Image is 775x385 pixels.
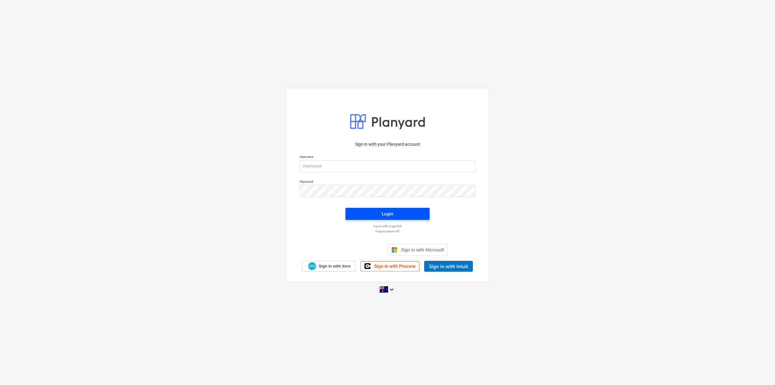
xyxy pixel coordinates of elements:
p: Sign in with your Planyard account [300,141,475,148]
span: Sign in with Procore [374,264,415,269]
iframe: Sign in with Google Button [324,243,386,257]
span: Sign in with Xero [319,264,351,269]
span: Sign in with Microsoft [401,247,444,252]
p: Username [300,155,475,160]
iframe: Chat Widget [745,356,775,385]
a: Sign in with Procore [361,261,419,271]
img: Microsoft logo [391,247,397,253]
i: keyboard_arrow_down [388,286,395,293]
img: Xero logo [308,262,316,270]
a: Log in with magic link [297,224,478,228]
button: Login [345,208,430,220]
a: Forgot password? [297,229,478,233]
a: Sign in with Xero [302,261,356,271]
p: Password [300,180,475,185]
div: Login [382,210,393,218]
input: Username [300,160,475,172]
